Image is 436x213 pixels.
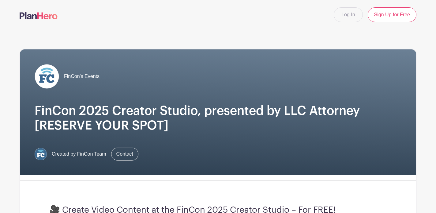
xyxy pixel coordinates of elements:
[368,7,416,22] a: Sign Up for Free
[35,64,59,89] img: FC%20circle_white.png
[35,103,401,133] h1: FinCon 2025 Creator Studio, presented by LLC Attorney [RESERVE YOUR SPOT]
[35,148,47,160] img: FC%20circle.png
[111,148,138,161] a: Contact
[334,7,363,22] a: Log In
[20,12,58,19] img: logo-507f7623f17ff9eddc593b1ce0a138ce2505c220e1c5a4e2b4648c50719b7d32.svg
[52,150,106,158] span: Created by FinCon Team
[64,73,100,80] span: FinCon's Events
